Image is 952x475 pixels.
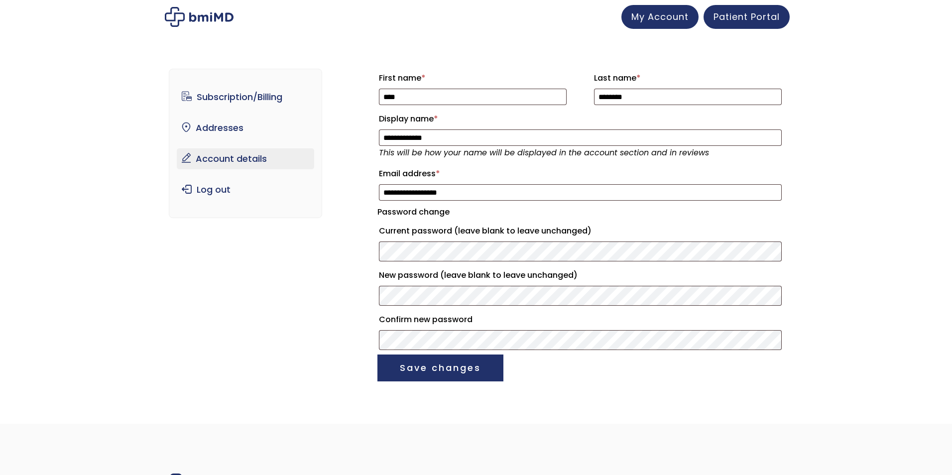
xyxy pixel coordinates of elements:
[379,312,782,328] label: Confirm new password
[377,355,503,381] button: Save changes
[379,70,567,86] label: First name
[621,5,699,29] a: My Account
[177,87,315,108] a: Subscription/Billing
[379,111,782,127] label: Display name
[631,10,689,23] span: My Account
[379,267,782,283] label: New password (leave blank to leave unchanged)
[704,5,790,29] a: Patient Portal
[714,10,780,23] span: Patient Portal
[177,118,315,138] a: Addresses
[379,147,709,158] em: This will be how your name will be displayed in the account section and in reviews
[165,7,234,27] img: My account
[379,223,782,239] label: Current password (leave blank to leave unchanged)
[169,69,323,218] nav: Account pages
[379,166,782,182] label: Email address
[177,148,315,169] a: Account details
[177,179,315,200] a: Log out
[377,205,450,219] legend: Password change
[594,70,782,86] label: Last name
